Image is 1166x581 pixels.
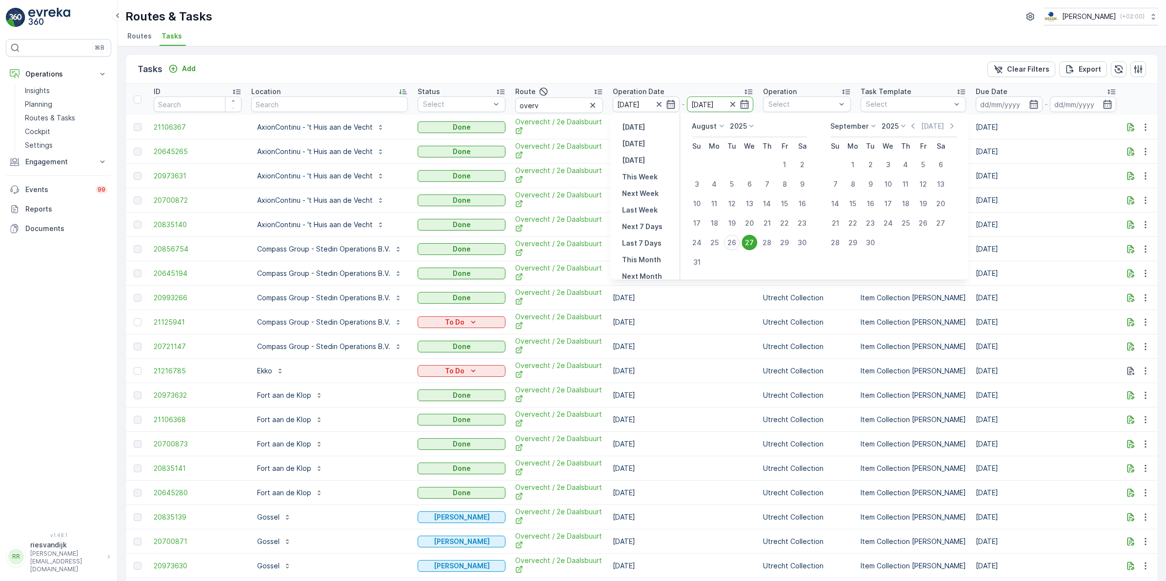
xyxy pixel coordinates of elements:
[257,195,373,205] p: AxionContinu - 't Huis aan de Vecht
[742,176,757,192] div: 6
[742,196,757,212] div: 13
[689,196,704,212] div: 10
[608,188,758,213] td: [DATE]
[794,176,810,192] div: 9
[724,235,740,251] div: 26
[1007,64,1049,74] p: Clear Filters
[863,235,878,251] div: 30
[251,266,408,281] button: Compass Group - Stedin Operations B.V.
[515,434,603,454] span: Overvecht / 2e Daalsbuurt
[933,215,948,231] div: 27
[154,269,241,278] a: 20645194
[515,361,603,381] span: Overvecht / 2e Daalsbuurt
[453,220,471,230] p: Done
[706,196,722,212] div: 11
[257,342,390,351] p: Compass Group - Stedin Operations B.V.
[618,188,663,199] button: Next Week
[154,147,241,156] span: 20645265
[154,512,241,522] a: 20835139
[154,390,241,400] a: 20973632
[257,390,311,400] p: Fort aan de Klop
[21,97,111,111] a: Planning
[608,334,758,359] td: [DATE]
[515,483,603,503] a: Overvecht / 2e Daalsbuurt
[257,512,280,522] p: Gossel
[971,359,1121,383] td: [DATE]
[777,215,792,231] div: 22
[515,117,603,137] a: Overvecht / 2e Daalsbuurt
[971,188,1121,213] td: [DATE]
[6,180,111,199] a: Events99
[758,383,856,407] td: Utrecht Collection
[971,481,1121,505] td: [DATE]
[856,432,971,456] td: Item Collection [PERSON_NAME]
[6,152,111,172] button: Engagement
[845,176,861,192] div: 8
[1044,11,1058,22] img: basis-logo_rgb2x.png
[154,195,241,205] a: 20700872
[251,144,390,159] button: AxionContinu - 't Huis aan de Vecht
[25,113,75,123] p: Routes & Tasks
[154,122,241,132] span: 21106367
[515,239,603,259] a: Overvecht / 2e Daalsbuurt
[515,385,603,405] span: Overvecht / 2e Daalsbuurt
[622,271,662,281] p: Next Month
[445,366,464,376] p: To Do
[898,215,913,231] div: 25
[515,190,603,210] a: Overvecht / 2e Daalsbuurt
[515,458,603,478] span: Overvecht / 2e Daalsbuurt
[251,217,390,232] button: AxionContinu - 't Huis aan de Vecht
[845,196,861,212] div: 15
[845,235,861,251] div: 29
[794,235,810,251] div: 30
[21,84,111,97] a: Insights
[724,176,740,192] div: 5
[777,157,792,173] div: 1
[453,293,471,303] p: Done
[971,334,1121,359] td: [DATE]
[608,164,758,188] td: [DATE]
[6,8,25,27] img: logo
[251,290,408,306] button: Compass Group - Stedin Operations B.V.
[758,407,856,432] td: Utrecht Collection
[21,138,111,152] a: Settings
[608,529,758,554] td: [DATE]
[25,99,52,109] p: Planning
[706,215,722,231] div: 18
[154,464,241,473] a: 20835141
[25,86,50,96] p: Insights
[827,196,843,212] div: 14
[154,220,241,230] span: 20835140
[608,505,758,529] td: [DATE]
[758,456,856,481] td: Utrecht Collection
[1120,13,1145,20] p: ( +02:00 )
[515,336,603,356] a: Overvecht / 2e Daalsbuurt
[777,196,792,212] div: 15
[98,186,105,194] p: 99
[434,512,490,522] p: [PERSON_NAME]
[622,155,645,165] p: [DATE]
[608,213,758,237] td: [DATE]
[515,288,603,308] span: Overvecht / 2e Daalsbuurt
[251,241,408,257] button: Compass Group - Stedin Operations B.V.
[1059,61,1107,77] button: Export
[154,488,241,498] span: 20645280
[418,316,505,328] button: To Do
[827,235,843,251] div: 28
[933,196,948,212] div: 20
[453,147,471,156] p: Done
[515,166,603,186] a: Overvecht / 2e Daalsbuurt
[154,415,241,425] a: 21106368
[622,122,645,132] p: [DATE]
[759,176,775,192] div: 7
[453,269,471,278] p: Done
[453,195,471,205] p: Done
[154,439,241,449] span: 20700873
[794,196,810,212] div: 16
